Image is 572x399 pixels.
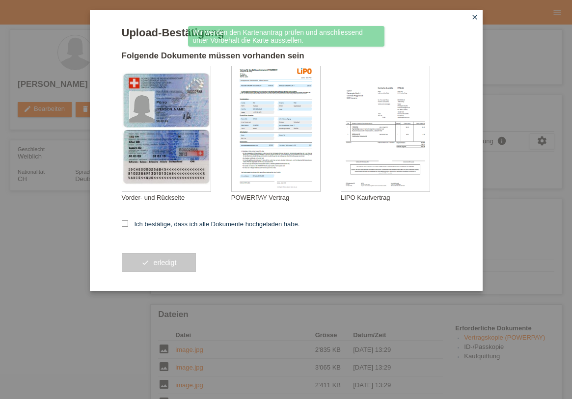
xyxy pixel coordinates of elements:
span: erledigt [153,259,176,266]
img: upload_document_confirmation_type_contract_kkg_whitelabel.png [232,66,320,191]
div: LIPO Kaufvertrag [341,194,450,201]
button: check erledigt [122,253,196,272]
h2: Folgende Dokumente müssen vorhanden sein [122,51,451,66]
div: [PERSON_NAME] [157,107,206,111]
img: upload_document_confirmation_type_id_swiss_empty.png [122,66,211,191]
i: close [471,13,479,21]
div: Vorder- und Rückseite [122,194,231,201]
i: check [141,259,149,266]
img: swiss_id_photo_female.png [129,91,155,123]
label: Ich bestätige, dass ich alle Dokumente hochgeladen habe. [122,220,300,228]
img: 39073_print.png [297,68,312,74]
img: upload_document_confirmation_type_receipt_generic.png [341,66,430,191]
div: POWERPAY Vertrag [231,194,341,201]
div: Wir werden den Kartenantrag prüfen und anschliessend unter Vorbehalt die Karte ausstellen. [188,26,384,47]
div: Pürro [157,100,206,105]
a: close [468,12,481,24]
